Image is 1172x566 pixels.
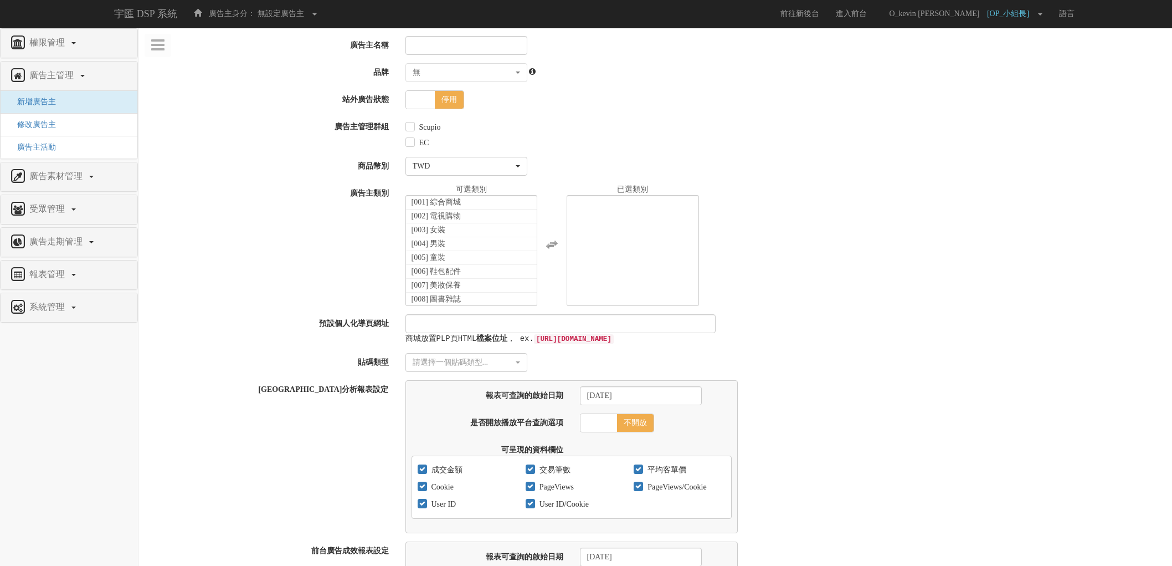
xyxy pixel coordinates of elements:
span: 廣告主管理 [27,70,79,80]
label: 廣告主管理群組 [138,118,397,132]
span: 不開放 [616,414,653,432]
button: 請選擇一個貼碼類型... [405,353,527,372]
code: [URL][DOMAIN_NAME] [534,334,614,344]
span: 停用 [434,91,463,109]
a: 廣告走期管理 [9,233,129,251]
label: Cookie [429,482,454,493]
span: [003] 女裝 [412,226,446,234]
label: 平均客單價 [645,465,686,476]
div: 可選類別 [405,184,538,195]
span: [001] 綜合商城 [412,198,461,206]
label: 站外廣告狀態 [138,90,397,105]
label: User ID [429,499,456,510]
label: 廣告主名稱 [138,36,397,51]
span: 廣告素材管理 [27,171,88,181]
span: [008] 圖書雜誌 [412,295,461,303]
a: 廣告主管理 [9,67,129,85]
span: 權限管理 [27,38,70,47]
span: 廣告走期管理 [27,237,88,246]
a: 廣告主活動 [9,143,56,151]
button: 無 [405,63,527,82]
span: 系統管理 [27,302,70,312]
span: 受眾管理 [27,204,70,213]
div: 請選擇一個貼碼類型... [413,357,513,368]
label: Scupio [417,122,441,133]
span: [004] 男裝 [412,239,446,248]
label: PageViews [537,482,574,493]
label: 前台廣告成效報表設定 [138,542,397,557]
span: [002] 電視購物 [412,212,461,220]
span: 廣告主身分： [209,9,255,18]
a: 報表管理 [9,266,129,284]
label: 預設個人化導頁網址 [138,314,397,329]
label: User ID/Cookie [537,499,589,510]
label: 報表可查詢的啟始日期 [403,548,572,563]
span: [OP_小組長] [987,9,1035,18]
label: 報表可查詢的啟始日期 [403,386,572,401]
label: [GEOGRAPHIC_DATA]分析報表設定 [138,380,397,395]
a: 系統管理 [9,299,129,317]
a: 權限管理 [9,34,129,52]
label: 成交金額 [429,465,462,476]
label: EC [417,137,429,149]
button: TWD [405,157,527,176]
span: 無設定廣告主 [258,9,304,18]
div: 已選類別 [567,184,699,195]
label: 廣告主類別 [138,184,397,199]
label: 商品幣別 [138,157,397,172]
label: 是否開放播放平台查詢選項 [403,414,572,429]
div: TWD [413,161,513,172]
strong: 檔案位址 [476,334,507,343]
a: 新增廣告主 [9,98,56,106]
div: 無 [413,67,513,78]
label: 品牌 [138,63,397,78]
samp: 商城放置PLP頁HTML ， ex. [405,334,614,343]
label: 貼碼類型 [138,353,397,368]
label: PageViews/Cookie [645,482,706,493]
span: O_kevin [PERSON_NAME] [883,9,985,18]
label: 交易筆數 [537,465,570,476]
span: [007] 美妝保養 [412,281,461,289]
span: [005] 童裝 [412,253,446,262]
span: [006] 鞋包配件 [412,267,461,276]
a: 修改廣告主 [9,120,56,129]
a: 受眾管理 [9,201,129,218]
label: 可呈現的資料欄位 [403,441,572,456]
a: 廣告素材管理 [9,168,129,186]
span: 報表管理 [27,269,70,279]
